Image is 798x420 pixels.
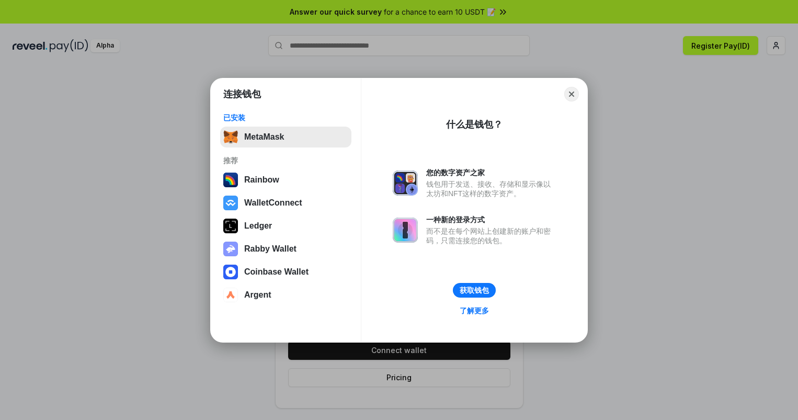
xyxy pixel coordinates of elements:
div: Argent [244,290,271,300]
div: 推荐 [223,156,348,165]
button: MetaMask [220,127,351,147]
img: svg+xml,%3Csvg%20xmlns%3D%22http%3A%2F%2Fwww.w3.org%2F2000%2Fsvg%22%20fill%3D%22none%22%20viewBox... [393,171,418,196]
div: 了解更多 [460,306,489,315]
img: svg+xml,%3Csvg%20width%3D%2228%22%20height%3D%2228%22%20viewBox%3D%220%200%2028%2028%22%20fill%3D... [223,288,238,302]
button: Argent [220,285,351,305]
div: Rabby Wallet [244,244,297,254]
img: svg+xml,%3Csvg%20xmlns%3D%22http%3A%2F%2Fwww.w3.org%2F2000%2Fsvg%22%20fill%3D%22none%22%20viewBox... [223,242,238,256]
button: Close [564,87,579,101]
div: WalletConnect [244,198,302,208]
img: svg+xml,%3Csvg%20xmlns%3D%22http%3A%2F%2Fwww.w3.org%2F2000%2Fsvg%22%20width%3D%2228%22%20height%3... [223,219,238,233]
div: 已安装 [223,113,348,122]
button: WalletConnect [220,192,351,213]
div: 获取钱包 [460,286,489,295]
img: svg+xml,%3Csvg%20width%3D%2228%22%20height%3D%2228%22%20viewBox%3D%220%200%2028%2028%22%20fill%3D... [223,196,238,210]
img: svg+xml,%3Csvg%20fill%3D%22none%22%20height%3D%2233%22%20viewBox%3D%220%200%2035%2033%22%20width%... [223,130,238,144]
div: Coinbase Wallet [244,267,309,277]
button: Coinbase Wallet [220,262,351,282]
img: svg+xml,%3Csvg%20width%3D%2228%22%20height%3D%2228%22%20viewBox%3D%220%200%2028%2028%22%20fill%3D... [223,265,238,279]
div: 您的数字资产之家 [426,168,556,177]
div: 一种新的登录方式 [426,215,556,224]
div: MetaMask [244,132,284,142]
button: 获取钱包 [453,283,496,298]
button: Rabby Wallet [220,239,351,259]
img: svg+xml,%3Csvg%20width%3D%22120%22%20height%3D%22120%22%20viewBox%3D%220%200%20120%20120%22%20fil... [223,173,238,187]
a: 了解更多 [453,304,495,317]
button: Ledger [220,215,351,236]
div: Ledger [244,221,272,231]
img: svg+xml,%3Csvg%20xmlns%3D%22http%3A%2F%2Fwww.w3.org%2F2000%2Fsvg%22%20fill%3D%22none%22%20viewBox... [393,218,418,243]
h1: 连接钱包 [223,88,261,100]
div: 而不是在每个网站上创建新的账户和密码，只需连接您的钱包。 [426,226,556,245]
div: 什么是钱包？ [446,118,503,131]
div: 钱包用于发送、接收、存储和显示像以太坊和NFT这样的数字资产。 [426,179,556,198]
button: Rainbow [220,169,351,190]
div: Rainbow [244,175,279,185]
